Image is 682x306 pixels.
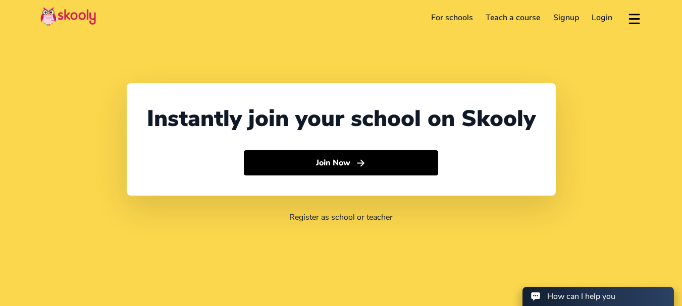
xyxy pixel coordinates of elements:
a: Login [586,10,619,26]
a: Signup [547,10,586,26]
ion-icon: arrow forward outline [355,158,366,168]
button: menu outline [627,10,642,26]
a: Teach a course [479,10,547,26]
div: Instantly join your school on Skooly [147,103,536,134]
button: Join Nowarrow forward outline [244,150,438,175]
a: For schools [425,10,480,26]
img: Skooly [40,7,96,26]
a: Register as school or teacher [289,212,393,223]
